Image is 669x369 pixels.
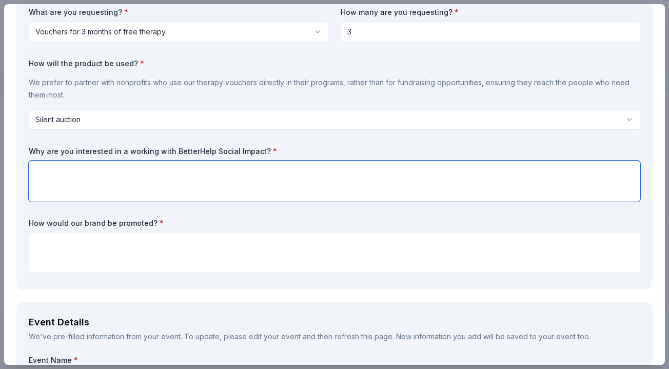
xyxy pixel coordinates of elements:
label: Event Name [29,355,640,365]
label: How many are you requesting? [341,7,640,17]
p: We prefer to partner with nonprofits who use our therapy vouchers directly in their programs, rat... [29,76,640,101]
label: How will the product be used? [29,59,640,69]
div: We've pre-filled information from your event. To update, please edit your event and then refresh ... [29,331,640,343]
div: Event Details [29,314,640,331]
label: How would our brand be promoted? [29,218,640,228]
label: Why are you interested in a working with BetterHelp Social Impact? [29,146,640,157]
label: What are you requesting? [29,7,328,17]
